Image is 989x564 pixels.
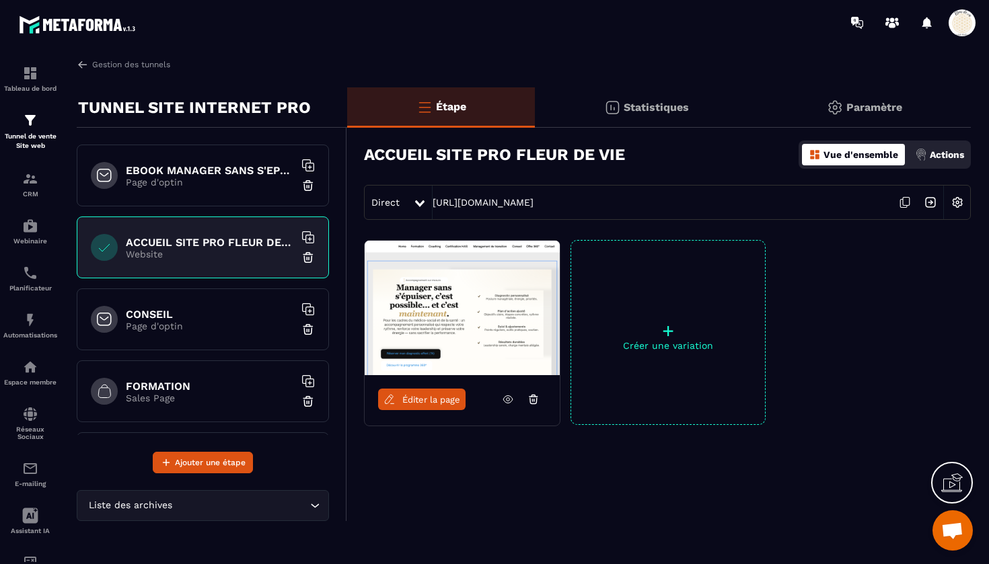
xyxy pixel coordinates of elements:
[3,132,57,151] p: Tunnel de vente Site web
[3,85,57,92] p: Tableau de bord
[126,308,294,321] h6: CONSEIL
[22,312,38,328] img: automations
[301,179,315,192] img: trash
[3,255,57,302] a: schedulerschedulerPlanificateur
[365,241,560,375] img: image
[3,102,57,161] a: formationformationTunnel de vente Site web
[126,177,294,188] p: Page d'optin
[932,510,973,551] div: Ouvrir le chat
[918,190,943,215] img: arrow-next.bcc2205e.svg
[915,149,927,161] img: actions.d6e523a2.png
[22,65,38,81] img: formation
[3,331,57,339] p: Automatisations
[126,393,294,403] p: Sales Page
[77,490,329,521] div: Search for option
[378,389,466,410] a: Éditer la page
[85,498,175,513] span: Liste des archives
[3,497,57,545] a: Assistant IA
[22,406,38,422] img: social-network
[604,99,620,116] img: stats.20deebd0.svg
[3,284,57,292] p: Planificateur
[3,480,57,487] p: E-mailing
[22,112,38,128] img: formation
[846,101,902,114] p: Paramètre
[22,265,38,281] img: scheduler
[3,527,57,534] p: Assistant IA
[571,321,765,340] p: +
[823,149,898,160] p: Vue d'ensemble
[3,237,57,245] p: Webinaire
[3,190,57,198] p: CRM
[416,99,433,115] img: bars-o.4a397970.svg
[3,208,57,255] a: automationsautomationsWebinaire
[436,100,466,113] p: Étape
[77,58,89,71] img: arrow
[3,161,57,208] a: formationformationCRM
[3,396,57,450] a: social-networksocial-networkRéseaux Sociaux
[22,359,38,375] img: automations
[22,218,38,234] img: automations
[3,426,57,440] p: Réseaux Sociaux
[402,395,460,405] span: Éditer la page
[301,323,315,336] img: trash
[77,58,170,71] a: Gestion des tunnels
[571,340,765,351] p: Créer une variation
[945,190,970,215] img: setting-w.858f3a88.svg
[175,498,307,513] input: Search for option
[3,349,57,396] a: automationsautomationsEspace membre
[3,450,57,497] a: emailemailE-mailing
[78,94,311,121] p: TUNNEL SITE INTERNET PRO
[930,149,964,160] p: Actions
[19,12,140,37] img: logo
[301,251,315,264] img: trash
[126,236,294,249] h6: ACCUEIL SITE PRO FLEUR DE VIE
[126,164,294,177] h6: EBOOK MANAGER SANS S'EPUISER OFFERT
[371,197,400,208] span: Direct
[126,321,294,331] p: Page d'optin
[126,249,294,259] p: Website
[22,460,38,477] img: email
[364,145,625,164] h3: ACCUEIL SITE PRO FLEUR DE VIE
[126,380,294,393] h6: FORMATION
[3,378,57,386] p: Espace membre
[301,395,315,408] img: trash
[827,99,843,116] img: setting-gr.5f69749f.svg
[3,302,57,349] a: automationsautomationsAutomatisations
[153,452,253,473] button: Ajouter une étape
[624,101,689,114] p: Statistiques
[22,171,38,187] img: formation
[3,55,57,102] a: formationformationTableau de bord
[809,149,821,161] img: dashboard-orange.40269519.svg
[175,456,246,469] span: Ajouter une étape
[433,197,534,208] a: [URL][DOMAIN_NAME]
